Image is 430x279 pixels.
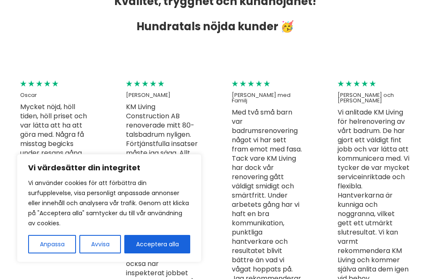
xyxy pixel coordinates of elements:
h6: [PERSON_NAME] med Familj [232,93,304,104]
p: Vi använder cookies för att förbättra din surfupplevelse, visa personligt anpassade annonser elle... [28,178,190,228]
button: Anpassa [28,235,76,253]
h6: Oscar [20,93,92,98]
p: Vi värdesätter din integritet [28,163,190,173]
h6: [PERSON_NAME] och [PERSON_NAME] [338,93,410,104]
button: Acceptera alla [124,235,190,253]
button: Avvisa [79,235,121,253]
p: Mycket nöjd, höll tiden, höll priset och var lätta att ha att göra med. Några få misstag begicks ... [20,102,92,213]
h6: [PERSON_NAME] [126,93,198,98]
